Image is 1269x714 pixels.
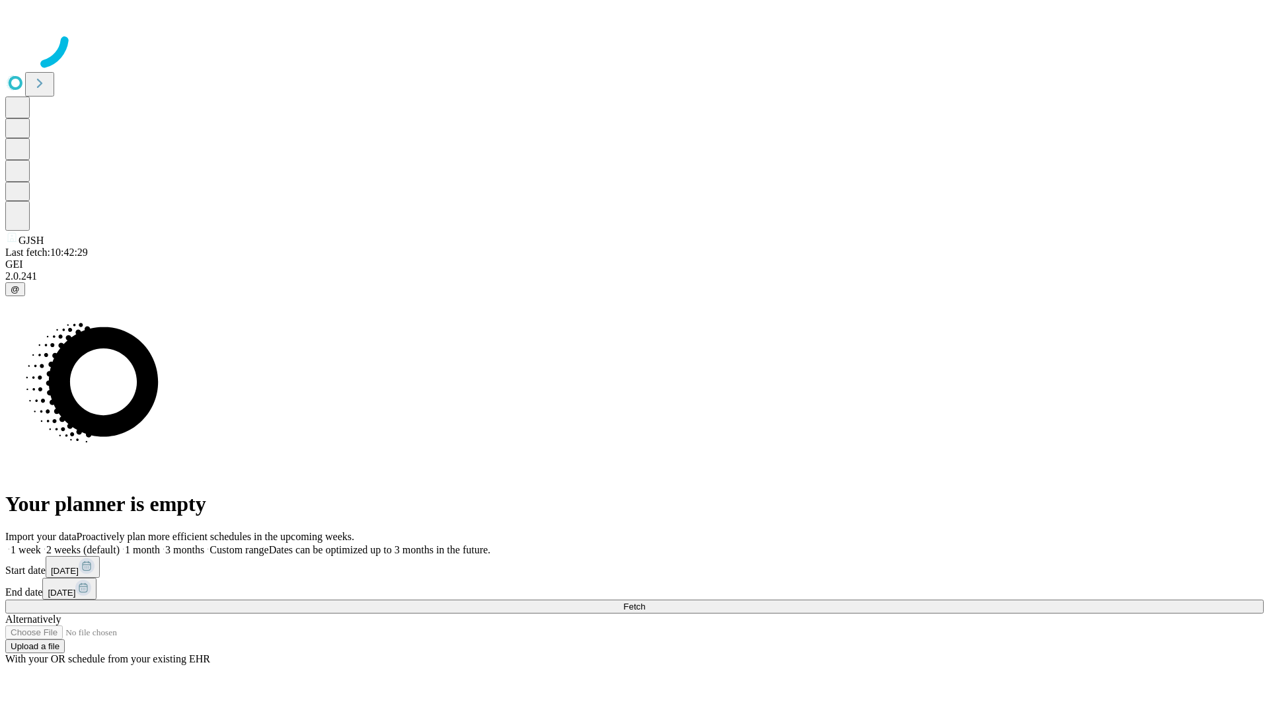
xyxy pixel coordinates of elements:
[623,602,645,612] span: Fetch
[5,492,1264,516] h1: Your planner is empty
[5,270,1264,282] div: 2.0.241
[5,600,1264,614] button: Fetch
[46,544,120,555] span: 2 weeks (default)
[5,556,1264,578] div: Start date
[5,639,65,653] button: Upload a file
[5,653,210,664] span: With your OR schedule from your existing EHR
[11,284,20,294] span: @
[51,566,79,576] span: [DATE]
[77,531,354,542] span: Proactively plan more efficient schedules in the upcoming weeks.
[46,556,100,578] button: [DATE]
[48,588,75,598] span: [DATE]
[5,614,61,625] span: Alternatively
[269,544,490,555] span: Dates can be optimized up to 3 months in the future.
[11,544,41,555] span: 1 week
[19,235,44,246] span: GJSH
[210,544,268,555] span: Custom range
[42,578,96,600] button: [DATE]
[5,282,25,296] button: @
[165,544,204,555] span: 3 months
[5,258,1264,270] div: GEI
[125,544,160,555] span: 1 month
[5,247,88,258] span: Last fetch: 10:42:29
[5,578,1264,600] div: End date
[5,531,77,542] span: Import your data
